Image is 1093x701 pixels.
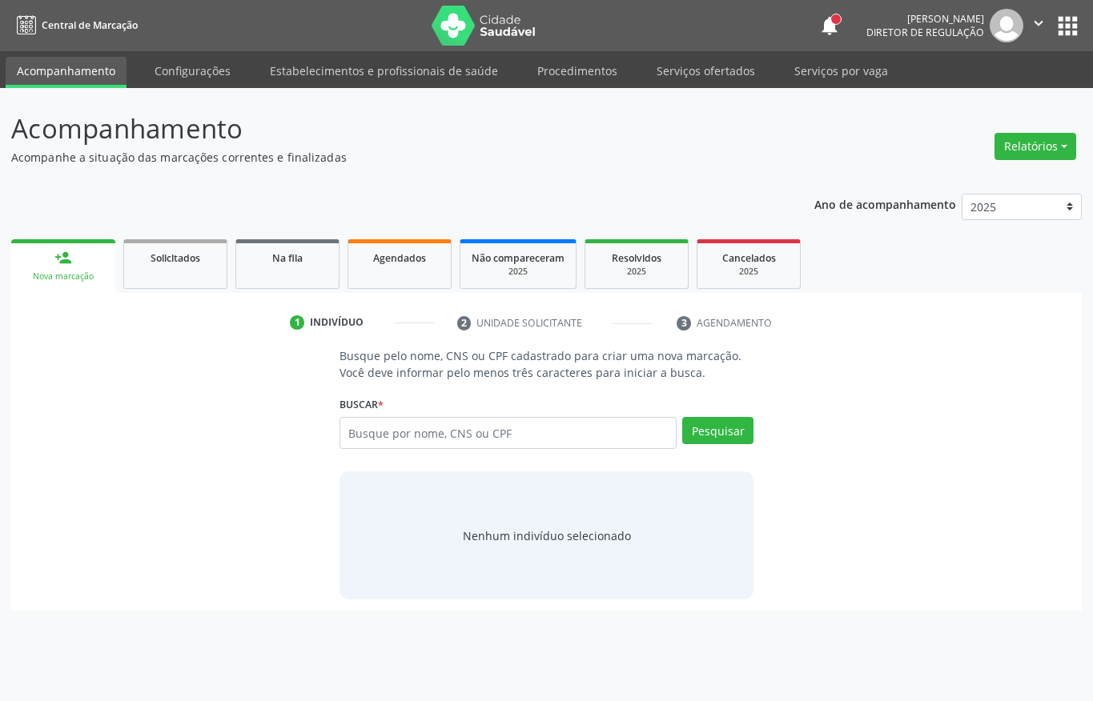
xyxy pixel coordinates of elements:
[597,266,677,278] div: 2025
[373,251,426,265] span: Agendados
[1054,12,1082,40] button: apps
[463,527,631,544] div: Nenhum indivíduo selecionado
[259,57,509,85] a: Estabelecimentos e profissionais de saúde
[1023,9,1054,42] button: 
[612,251,661,265] span: Resolvidos
[866,12,984,26] div: [PERSON_NAME]
[526,57,629,85] a: Procedimentos
[340,347,753,381] p: Busque pelo nome, CNS ou CPF cadastrado para criar uma nova marcação. Você deve informar pelo men...
[11,12,138,38] a: Central de Marcação
[814,194,956,214] p: Ano de acompanhamento
[22,270,104,282] div: Nova marcação
[995,133,1076,160] button: Relatórios
[42,18,138,32] span: Central de Marcação
[1030,14,1047,32] i: 
[11,109,761,149] p: Acompanhamento
[11,149,761,166] p: Acompanhe a situação das marcações correntes e finalizadas
[722,251,776,265] span: Cancelados
[290,315,304,330] div: 1
[866,26,984,39] span: Diretor de regulação
[472,266,565,278] div: 2025
[682,417,753,444] button: Pesquisar
[818,14,841,37] button: notifications
[310,315,364,330] div: Indivíduo
[340,417,677,449] input: Busque por nome, CNS ou CPF
[54,249,72,266] div: person_add
[6,57,127,88] a: Acompanhamento
[645,57,766,85] a: Serviços ofertados
[272,251,303,265] span: Na fila
[472,251,565,265] span: Não compareceram
[783,57,899,85] a: Serviços por vaga
[340,392,384,417] label: Buscar
[990,9,1023,42] img: img
[151,251,200,265] span: Solicitados
[709,266,789,278] div: 2025
[143,57,242,85] a: Configurações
